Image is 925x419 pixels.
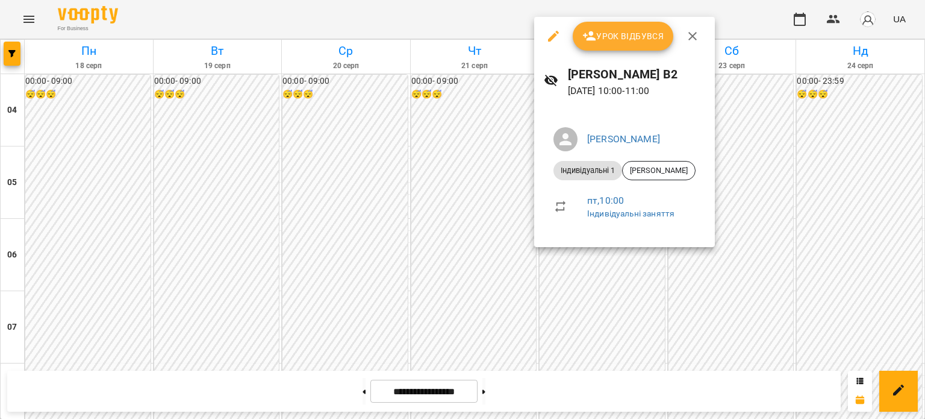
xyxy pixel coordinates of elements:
[587,195,624,206] a: пт , 10:00
[587,209,674,218] a: Індивідуальні заняття
[623,165,695,176] span: [PERSON_NAME]
[553,165,622,176] span: Індивідуальні 1
[587,133,660,145] a: [PERSON_NAME]
[568,65,705,84] h6: [PERSON_NAME] В2
[568,84,705,98] p: [DATE] 10:00 - 11:00
[582,29,664,43] span: Урок відбувся
[573,22,674,51] button: Урок відбувся
[622,161,696,180] div: [PERSON_NAME]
